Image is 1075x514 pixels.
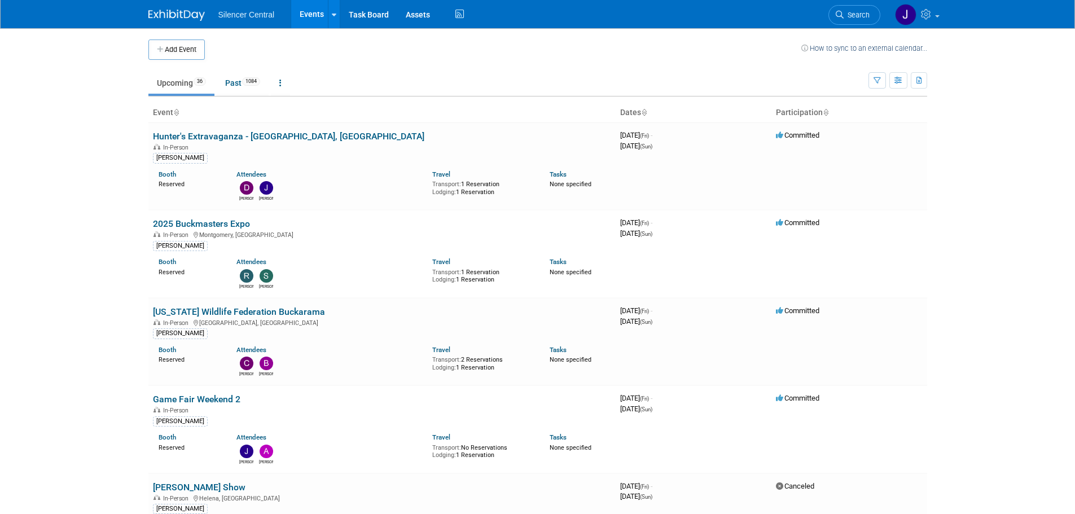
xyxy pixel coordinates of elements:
[159,178,220,188] div: Reserved
[153,493,611,502] div: Helena, [GEOGRAPHIC_DATA]
[432,364,456,371] span: Lodging:
[550,181,591,188] span: None specified
[153,231,160,237] img: In-Person Event
[260,357,273,370] img: Bradley Carty
[620,482,652,490] span: [DATE]
[895,4,916,25] img: Jessica Crawford
[550,346,567,354] a: Tasks
[616,103,771,122] th: Dates
[432,276,456,283] span: Lodging:
[240,181,253,195] img: David Aguais
[260,181,273,195] img: Jeffrey Flournoy
[640,406,652,412] span: (Sun)
[828,5,880,25] a: Search
[173,108,179,117] a: Sort by Event Name
[159,346,176,354] a: Booth
[163,231,192,239] span: In-Person
[148,39,205,60] button: Add Event
[776,131,819,139] span: Committed
[153,218,250,229] a: 2025 Buckmasters Expo
[236,170,266,178] a: Attendees
[651,394,652,402] span: -
[153,319,160,325] img: In-Person Event
[153,306,325,317] a: [US_STATE] Wildlife Federation Buckarama
[640,220,649,226] span: (Fri)
[242,77,260,86] span: 1084
[148,10,205,21] img: ExhibitDay
[771,103,927,122] th: Participation
[259,195,273,201] div: Jeffrey Flournoy
[163,319,192,327] span: In-Person
[153,328,208,339] div: [PERSON_NAME]
[550,170,567,178] a: Tasks
[432,433,450,441] a: Travel
[153,482,245,493] a: [PERSON_NAME] Show
[163,144,192,151] span: In-Person
[620,317,652,326] span: [DATE]
[432,188,456,196] span: Lodging:
[159,170,176,178] a: Booth
[432,354,533,371] div: 2 Reservations 1 Reservation
[776,306,819,315] span: Committed
[194,77,206,86] span: 36
[153,394,240,405] a: Game Fair Weekend 2
[776,482,814,490] span: Canceled
[620,131,652,139] span: [DATE]
[432,451,456,459] span: Lodging:
[259,370,273,377] div: Bradley Carty
[153,318,611,327] div: [GEOGRAPHIC_DATA], [GEOGRAPHIC_DATA]
[823,108,828,117] a: Sort by Participation Type
[550,258,567,266] a: Tasks
[620,229,652,238] span: [DATE]
[640,396,649,402] span: (Fri)
[153,416,208,427] div: [PERSON_NAME]
[640,308,649,314] span: (Fri)
[153,495,160,500] img: In-Person Event
[620,306,652,315] span: [DATE]
[240,445,253,458] img: Julissa Linares
[550,269,591,276] span: None specified
[153,131,424,142] a: Hunter's Extravaganza - [GEOGRAPHIC_DATA], [GEOGRAPHIC_DATA]
[550,444,591,451] span: None specified
[432,356,461,363] span: Transport:
[432,269,461,276] span: Transport:
[620,142,652,150] span: [DATE]
[159,258,176,266] a: Booth
[236,258,266,266] a: Attendees
[620,218,652,227] span: [DATE]
[432,258,450,266] a: Travel
[432,444,461,451] span: Transport:
[153,407,160,412] img: In-Person Event
[550,433,567,441] a: Tasks
[218,10,275,19] span: Silencer Central
[153,230,611,239] div: Montgomery, [GEOGRAPHIC_DATA]
[259,458,273,465] div: Andrew Sorenson
[432,266,533,284] div: 1 Reservation 1 Reservation
[239,458,253,465] div: Julissa Linares
[776,218,819,227] span: Committed
[260,445,273,458] img: Andrew Sorenson
[148,103,616,122] th: Event
[239,370,253,377] div: Chuck Simpson
[620,394,652,402] span: [DATE]
[153,241,208,251] div: [PERSON_NAME]
[236,346,266,354] a: Attendees
[640,143,652,150] span: (Sun)
[844,11,870,19] span: Search
[801,44,927,52] a: How to sync to an external calendar...
[153,504,208,514] div: [PERSON_NAME]
[776,394,819,402] span: Committed
[259,283,273,289] div: Sarah Young
[651,131,652,139] span: -
[153,153,208,163] div: [PERSON_NAME]
[159,266,220,276] div: Reserved
[159,433,176,441] a: Booth
[651,482,652,490] span: -
[240,357,253,370] img: Chuck Simpson
[620,405,652,413] span: [DATE]
[217,72,269,94] a: Past1084
[640,231,652,237] span: (Sun)
[651,218,652,227] span: -
[236,433,266,441] a: Attendees
[432,178,533,196] div: 1 Reservation 1 Reservation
